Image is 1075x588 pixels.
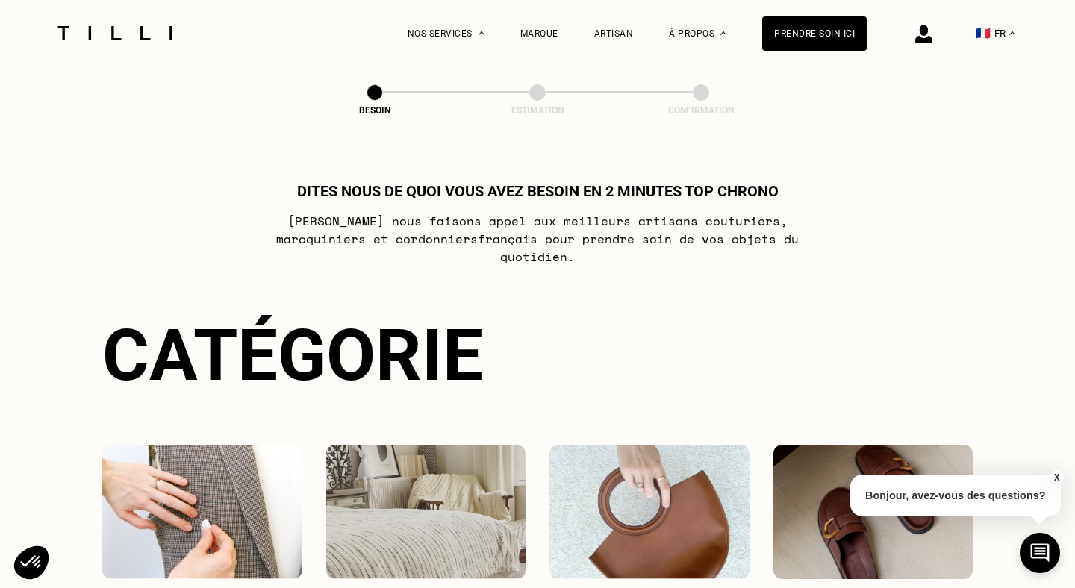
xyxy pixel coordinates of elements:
div: Estimation [463,105,612,116]
span: 🇫🇷 [976,26,991,40]
img: menu déroulant [1009,31,1015,35]
img: icône connexion [915,25,932,43]
img: Logo du service de couturière Tilli [52,26,178,40]
h1: Dites nous de quoi vous avez besoin en 2 minutes top chrono [297,182,779,200]
img: Vêtements [102,445,302,579]
img: Intérieur [326,445,526,579]
img: Menu déroulant [479,31,484,35]
a: Prendre soin ici [762,16,867,51]
p: Bonjour, avez-vous des questions? [850,475,1061,516]
img: Menu déroulant à propos [720,31,726,35]
div: Catégorie [102,313,973,397]
p: [PERSON_NAME] nous faisons appel aux meilleurs artisans couturiers , maroquiniers et cordonniers ... [242,212,834,266]
img: Accessoires [549,445,750,579]
div: Besoin [300,105,449,116]
img: Chaussures [773,445,973,579]
a: Artisan [594,28,634,39]
a: Marque [520,28,558,39]
div: Confirmation [626,105,776,116]
button: X [1049,469,1064,486]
